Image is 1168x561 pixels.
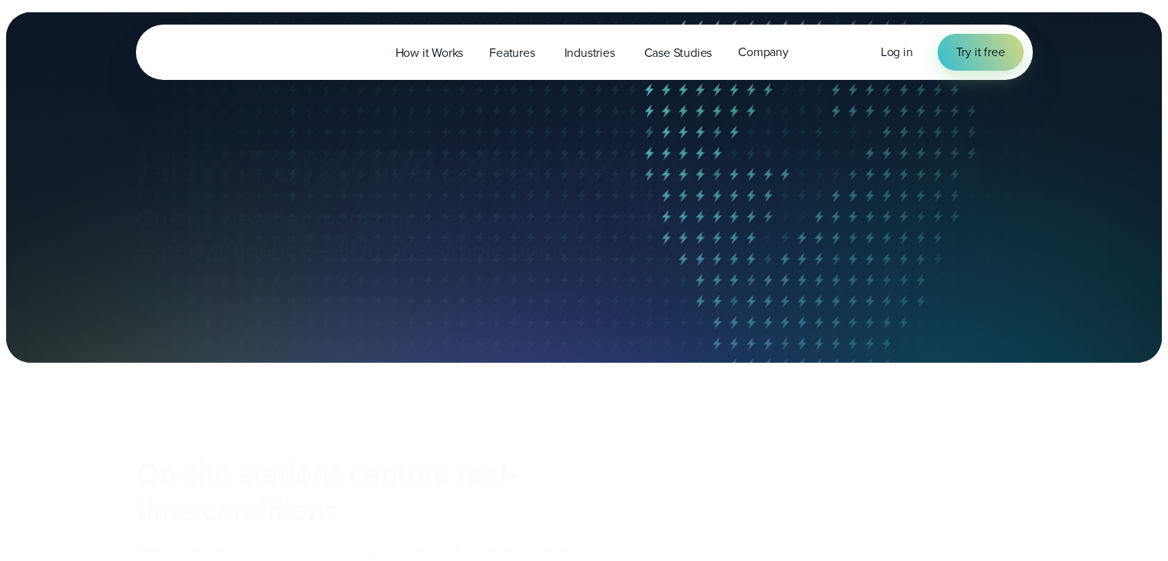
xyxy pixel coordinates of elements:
[395,44,464,62] span: How it Works
[382,37,477,68] a: How it Works
[489,44,534,62] span: Features
[564,44,615,62] span: Industries
[956,43,1005,61] span: Try it free
[738,43,789,61] span: Company
[938,34,1024,71] a: Try it free
[881,43,913,61] a: Log in
[644,44,713,62] span: Case Studies
[631,37,726,68] a: Case Studies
